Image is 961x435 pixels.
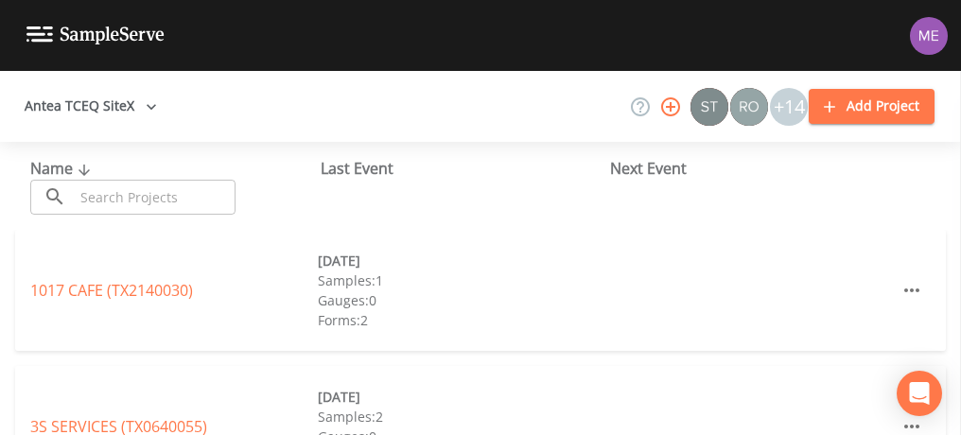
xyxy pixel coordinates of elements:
[770,88,808,126] div: +14
[318,387,605,407] div: [DATE]
[26,26,165,44] img: logo
[318,407,605,426] div: Samples: 2
[318,310,605,330] div: Forms: 2
[321,157,611,180] div: Last Event
[730,88,768,126] img: 7e5c62b91fde3b9fc00588adc1700c9a
[690,88,728,126] img: c0670e89e469b6405363224a5fca805c
[690,88,729,126] div: Stan Porter
[910,17,948,55] img: d4d65db7c401dd99d63b7ad86343d265
[318,270,605,290] div: Samples: 1
[318,290,605,310] div: Gauges: 0
[318,251,605,270] div: [DATE]
[17,89,165,124] button: Antea TCEQ SiteX
[809,89,935,124] button: Add Project
[610,157,900,180] div: Next Event
[897,371,942,416] div: Open Intercom Messenger
[30,158,96,179] span: Name
[74,180,236,215] input: Search Projects
[729,88,769,126] div: Rodolfo Ramirez
[30,280,193,301] a: 1017 CAFE (TX2140030)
